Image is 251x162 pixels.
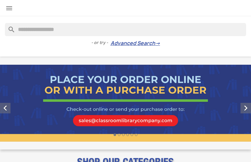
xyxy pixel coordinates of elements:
i:  [5,4,13,12]
a: Advanced Search→ [111,40,160,47]
input: Search [5,23,246,36]
span: - or try - [91,39,111,46]
i: search [5,23,13,31]
span: → [155,40,160,47]
i:  [241,103,251,113]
